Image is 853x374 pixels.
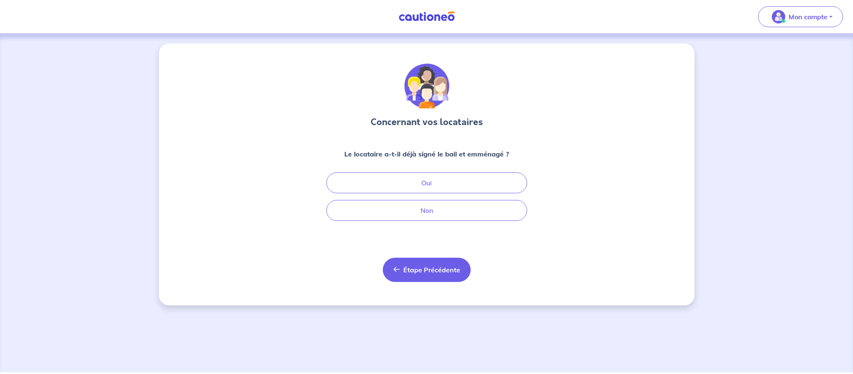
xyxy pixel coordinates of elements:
button: illu_account_valid_menu.svgMon compte [758,6,843,27]
button: Oui [326,172,527,193]
img: Cautioneo [395,11,458,22]
img: illu_tenants.svg [404,64,449,109]
button: Non [326,200,527,221]
strong: Le locataire a-t-il déjà signé le bail et emménagé ? [344,150,509,158]
button: Étape Précédente [383,258,471,282]
span: Étape Précédente [403,266,460,274]
img: illu_account_valid_menu.svg [772,10,785,23]
h3: Concernant vos locataires [371,115,483,129]
p: Mon compte [789,12,827,22]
